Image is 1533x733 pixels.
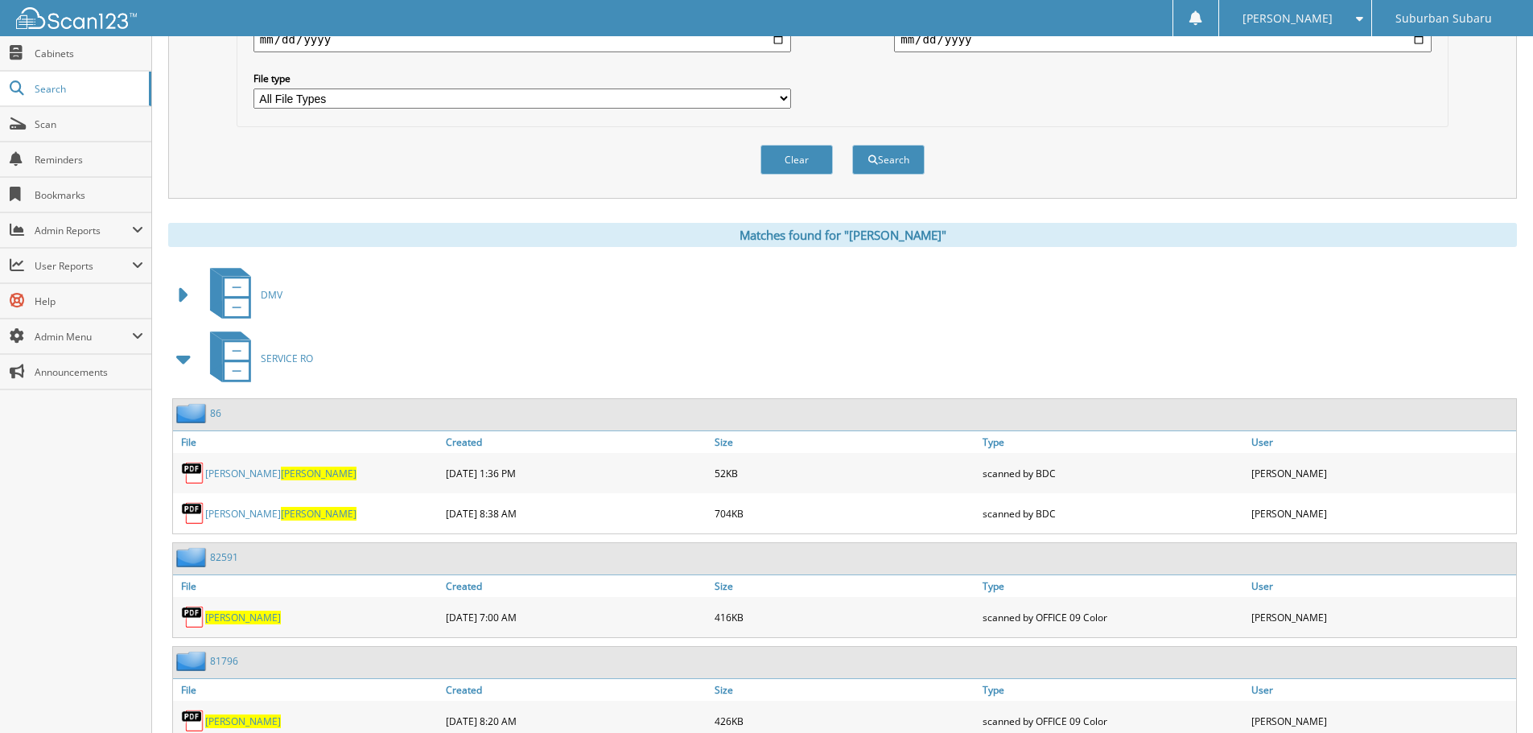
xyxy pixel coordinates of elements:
div: [PERSON_NAME] [1247,457,1516,489]
button: Clear [760,145,833,175]
a: User [1247,575,1516,597]
div: scanned by BDC [979,457,1247,489]
span: Search [35,82,141,96]
img: scan123-logo-white.svg [16,7,137,29]
div: [DATE] 1:36 PM [442,457,711,489]
img: folder2.png [176,403,210,423]
a: 86 [210,406,221,420]
a: Size [711,679,979,701]
a: Type [979,679,1247,701]
a: Type [979,575,1247,597]
a: SERVICE RO [200,327,313,390]
span: [PERSON_NAME] [1242,14,1333,23]
a: DMV [200,263,282,327]
iframe: Chat Widget [1453,656,1533,733]
a: 81796 [210,654,238,668]
a: [PERSON_NAME][PERSON_NAME] [205,507,356,521]
span: [PERSON_NAME] [281,507,356,521]
span: DMV [261,288,282,302]
a: Created [442,431,711,453]
span: Help [35,294,143,308]
img: PDF.png [181,605,205,629]
span: Admin Reports [35,224,132,237]
div: [DATE] 7:00 AM [442,601,711,633]
a: User [1247,679,1516,701]
div: scanned by OFFICE 09 Color [979,601,1247,633]
div: 704KB [711,497,979,529]
img: PDF.png [181,461,205,485]
span: Cabinets [35,47,143,60]
div: 416KB [711,601,979,633]
label: File type [253,72,791,85]
div: scanned by BDC [979,497,1247,529]
img: folder2.png [176,651,210,671]
div: 52KB [711,457,979,489]
div: Matches found for "[PERSON_NAME]" [168,223,1517,247]
img: PDF.png [181,709,205,733]
img: PDF.png [181,501,205,525]
span: Scan [35,117,143,131]
a: File [173,575,442,597]
a: Size [711,431,979,453]
a: 82591 [210,550,238,564]
span: Bookmarks [35,188,143,202]
input: end [894,27,1432,52]
span: Announcements [35,365,143,379]
a: Size [711,575,979,597]
a: File [173,431,442,453]
button: Search [852,145,925,175]
a: Type [979,431,1247,453]
a: File [173,679,442,701]
div: [PERSON_NAME] [1247,601,1516,633]
span: Reminders [35,153,143,167]
input: start [253,27,791,52]
a: [PERSON_NAME] [205,611,281,624]
a: [PERSON_NAME] [205,714,281,728]
a: Created [442,679,711,701]
div: [DATE] 8:38 AM [442,497,711,529]
span: Admin Menu [35,330,132,344]
span: [PERSON_NAME] [281,467,356,480]
a: Created [442,575,711,597]
span: Suburban Subaru [1395,14,1492,23]
a: User [1247,431,1516,453]
img: folder2.png [176,547,210,567]
span: SERVICE RO [261,352,313,365]
div: [PERSON_NAME] [1247,497,1516,529]
a: [PERSON_NAME][PERSON_NAME] [205,467,356,480]
span: User Reports [35,259,132,273]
